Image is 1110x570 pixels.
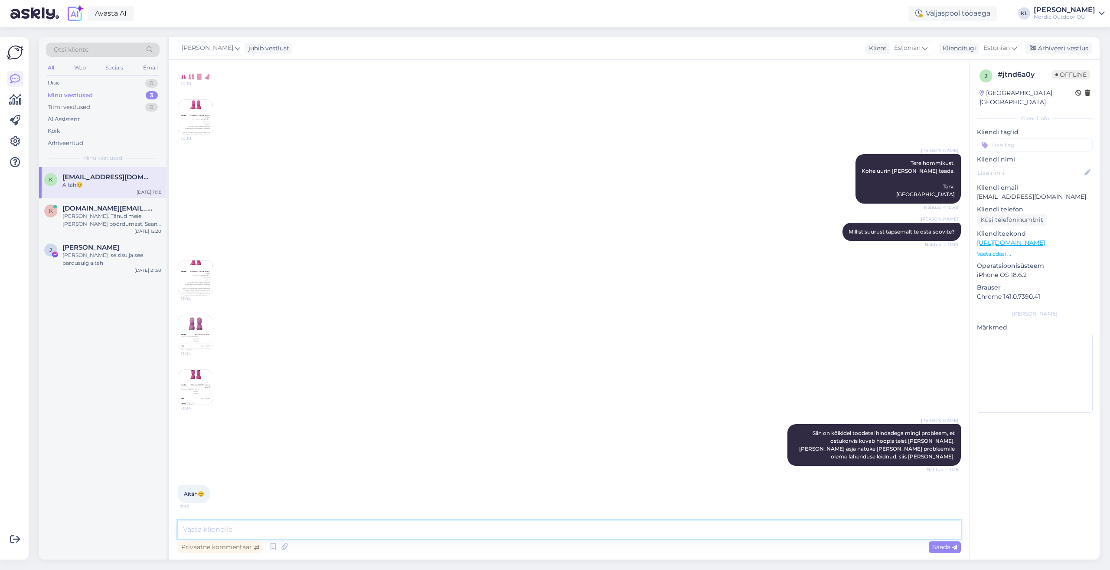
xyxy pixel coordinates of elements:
div: Nordic Outdoor OÜ [1034,13,1095,20]
div: [PERSON_NAME]. Tänud meie [PERSON_NAME] pöördumast. Saan sinu murest täiesti aru. Ka minul on vah... [62,212,161,228]
span: Estonian [983,43,1010,53]
span: Aitäh😊 [184,491,204,497]
p: Brauser [977,283,1093,292]
div: Privaatne kommentaar [178,541,262,553]
div: Arhiveeritud [48,139,83,148]
span: Nähtud ✓ 11:15 [926,466,958,473]
div: Kõik [48,127,60,135]
span: kristiina566@gmail.com [62,173,153,181]
div: # jtnd6a0y [998,69,1052,80]
div: [GEOGRAPHIC_DATA], [GEOGRAPHIC_DATA] [979,89,1075,107]
div: All [46,62,56,73]
span: kadri.ollo@gmail.com [62,204,153,212]
span: J [49,247,52,253]
input: Lisa nimi [977,168,1083,178]
div: [PERSON_NAME] ise sisu ja see pardusulg aitah [62,251,161,267]
span: Minu vestlused [83,154,122,162]
div: 0 [145,103,158,112]
div: Arhiveeri vestlus [1025,43,1092,54]
p: iPhone OS 18.6.2 [977,270,1093,280]
span: Otsi kliente [54,45,88,54]
p: Operatsioonisüsteem [977,261,1093,270]
p: Kliendi nimi [977,155,1093,164]
div: AI Assistent [48,115,80,124]
div: KL [1018,7,1030,20]
div: Klienditugi [939,44,976,53]
img: Askly Logo [7,44,23,61]
div: [DATE] 11:18 [137,189,161,195]
img: Attachment [178,260,213,295]
span: Offline [1052,70,1090,79]
span: 11:04 [181,405,213,412]
input: Lisa tag [977,138,1093,152]
img: Attachment [178,315,213,350]
img: Attachment [178,100,213,135]
p: [EMAIL_ADDRESS][DOMAIN_NAME] [977,192,1093,201]
span: Jane Kodar [62,244,119,251]
div: Väljaspool tööaega [908,6,997,21]
p: Vaata edasi ... [977,250,1093,258]
span: 11:18 [180,504,213,510]
div: Uus [48,79,59,88]
div: [DATE] 12:20 [134,228,161,234]
span: Estonian [894,43,921,53]
span: j [985,72,987,79]
div: Kliendi info [977,115,1093,122]
span: 11:04 [181,296,213,302]
span: [PERSON_NAME] [921,417,958,424]
p: Kliendi tag'id [977,128,1093,137]
span: 10:10 [181,80,213,87]
a: Avasta AI [88,6,134,21]
span: k [49,208,53,214]
div: Email [141,62,160,73]
div: Web [72,62,88,73]
a: [PERSON_NAME]Nordic Outdoor OÜ [1034,7,1105,20]
div: Klient [865,44,887,53]
span: k [49,176,53,183]
div: [PERSON_NAME] [1034,7,1095,13]
div: juhib vestlust [245,44,289,53]
p: Märkmed [977,323,1093,332]
div: [DATE] 21:50 [134,267,161,273]
div: 3 [146,91,158,100]
p: Kliendi telefon [977,205,1093,214]
div: Küsi telefoninumbrit [977,214,1047,226]
span: [PERSON_NAME] [921,147,958,154]
img: Attachment [178,370,213,405]
div: Minu vestlused [48,91,93,100]
span: Siin on kõikidel toodetel hindadega mingi probleem, et ostukorvis kuvab hoopis teist [PERSON_NAME... [799,430,956,460]
span: Millist suurust täpsemalt te osta soovite? [849,228,955,235]
img: explore-ai [66,4,84,23]
p: Kliendi email [977,183,1093,192]
p: Chrome 141.0.7390.41 [977,292,1093,301]
span: Saada [932,543,957,551]
span: [PERSON_NAME] [921,216,958,222]
div: Aitäh😊 [62,181,161,189]
div: Tiimi vestlused [48,103,90,112]
span: 10:10 [181,135,213,142]
span: [PERSON_NAME] [182,43,233,53]
p: Klienditeekond [977,229,1093,238]
a: [URL][DOMAIN_NAME] [977,239,1045,247]
span: Nähtud ✓ 10:49 [924,204,958,211]
div: 0 [145,79,158,88]
div: [PERSON_NAME] [977,310,1093,318]
div: Socials [104,62,125,73]
span: Nähtud ✓ 11:00 [925,241,958,248]
span: 11:04 [181,350,213,357]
